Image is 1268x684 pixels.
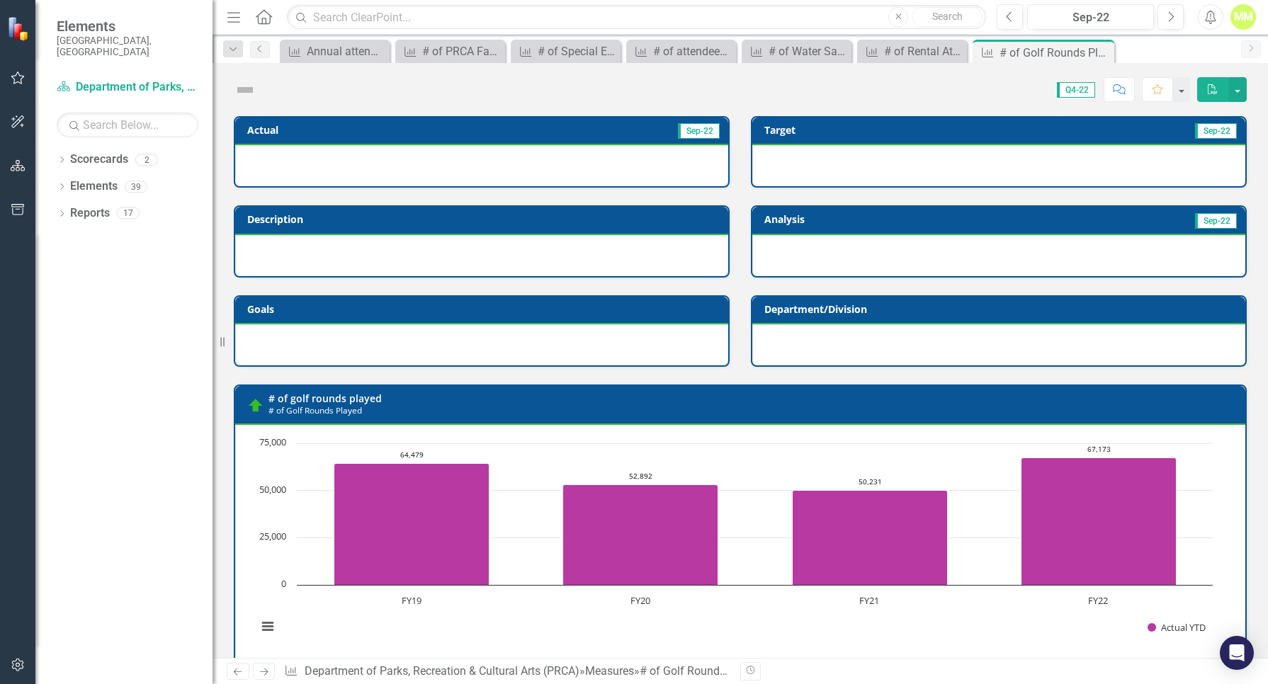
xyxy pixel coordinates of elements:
span: Sep-22 [1195,213,1237,229]
div: # of Golf Rounds Played [640,664,762,678]
a: # of Water Safety Education Participants (Aquatics Division) [745,42,848,60]
text: 75,000 [259,435,286,448]
a: Elements [70,178,118,195]
div: # of attendees at special events organized by the Cultural Arts Division [653,42,732,60]
button: Show Actual YTD [1148,621,1206,634]
div: # of Golf Rounds Played [1000,44,1111,62]
div: # of Water Safety Education Participants (Aquatics Division) [769,42,848,60]
div: 2 [135,154,158,166]
text: 52,892 [629,471,652,481]
div: Sep-22 [1032,9,1149,26]
text: 50,231 [859,477,882,486]
span: Elements [57,18,198,35]
text: 25,000 [259,530,286,542]
img: On Track (80% or higher) [247,397,264,414]
img: ClearPoint Strategy [7,16,33,41]
div: » » [284,663,730,680]
h3: Description [247,214,721,224]
a: Measures [585,664,634,678]
div: Chart. Highcharts interactive chart. [250,436,1230,649]
button: View chart menu, Chart [258,617,278,637]
div: # of PRCA Facilities Inspections [422,42,502,60]
span: Q4-22 [1057,82,1095,98]
div: Open Intercom Messenger [1220,636,1254,670]
path: FY21, 50,231. Actual YTD. [793,490,948,585]
a: # of Rental Attendees [861,42,963,60]
button: MM [1230,4,1256,30]
a: Scorecards [70,152,128,168]
small: [GEOGRAPHIC_DATA], [GEOGRAPHIC_DATA] [57,35,198,58]
text: FY21 [859,594,879,607]
text: 67,173 [1087,444,1111,454]
a: Department of Parks, Recreation & Cultural Arts (PRCA) [57,79,198,96]
path: FY20, 52,892. Actual YTD. [563,484,718,585]
button: Sep-22 [1027,4,1154,30]
div: 39 [125,181,147,193]
small: # of Golf Rounds Played [268,404,362,416]
a: # of attendees at special events organized by the Cultural Arts Division [630,42,732,60]
div: # of Special Events Offered by the Cultural Arts Division [538,42,617,60]
input: Search Below... [57,113,198,137]
a: # of PRCA Facilities Inspections [399,42,502,60]
input: Search ClearPoint... [287,5,986,30]
text: FY19 [402,594,421,607]
text: 64,479 [400,450,424,460]
h3: Department/Division [764,304,1238,314]
h3: Analysis [764,214,993,224]
a: # of golf rounds played [268,392,382,405]
div: Annual attendance of all PRCA programs & activities [307,42,386,60]
a: Annual attendance of all PRCA programs & activities [283,42,386,60]
button: Search [912,7,983,27]
span: Sep-22 [1195,123,1237,139]
a: # of Special Events Offered by the Cultural Arts Division [514,42,617,60]
div: # of Rental Attendees [884,42,963,60]
a: Department of Parks, Recreation & Cultural Arts (PRCA) [305,664,579,678]
text: 0 [281,577,286,590]
text: FY20 [630,594,650,607]
img: Not Defined [234,79,256,101]
h3: Actual [247,125,446,135]
div: 17 [117,207,140,220]
text: 50,000 [259,483,286,496]
path: FY19, 64,479. Actual YTD. [334,463,489,585]
h3: Target [764,125,963,135]
span: Sep-22 [678,123,720,139]
svg: Interactive chart [250,436,1220,649]
path: FY22, 67,173. Actual YTD. [1021,457,1177,585]
a: Reports [70,205,110,222]
span: Search [932,11,963,22]
text: FY22 [1088,594,1108,607]
h3: Goals [247,304,721,314]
